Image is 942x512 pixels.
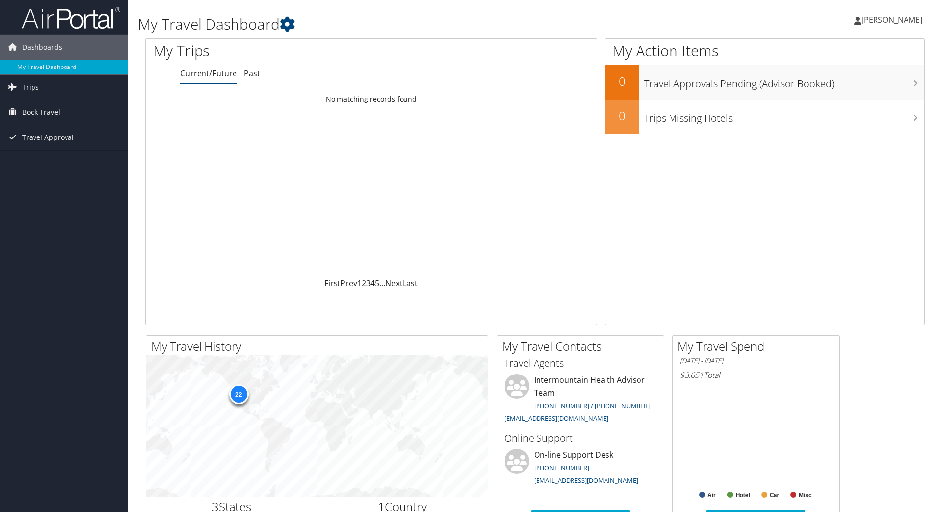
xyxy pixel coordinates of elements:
a: [EMAIL_ADDRESS][DOMAIN_NAME] [505,414,608,423]
h3: Trips Missing Hotels [644,106,924,125]
h1: My Travel Dashboard [138,14,668,34]
a: Last [403,278,418,289]
a: 0Trips Missing Hotels [605,100,924,134]
text: Car [770,492,779,499]
h6: Total [680,370,832,380]
h2: 0 [605,107,639,124]
span: Dashboards [22,35,62,60]
a: [EMAIL_ADDRESS][DOMAIN_NAME] [534,476,638,485]
h2: 0 [605,73,639,90]
a: 5 [375,278,379,289]
a: 3 [366,278,370,289]
h3: Online Support [505,431,656,445]
span: Travel Approval [22,125,74,150]
span: [PERSON_NAME] [861,14,922,25]
span: … [379,278,385,289]
a: 1 [357,278,362,289]
span: Book Travel [22,100,60,125]
h2: My Travel History [151,338,488,355]
a: [PHONE_NUMBER] [534,463,589,472]
a: 4 [370,278,375,289]
a: [PERSON_NAME] [854,5,932,34]
img: airportal-logo.png [22,6,120,30]
h2: My Travel Spend [677,338,839,355]
a: First [324,278,340,289]
a: 2 [362,278,366,289]
h2: My Travel Contacts [502,338,664,355]
li: On-line Support Desk [500,449,661,489]
li: Intermountain Health Advisor Team [500,374,661,427]
a: Current/Future [180,68,237,79]
h1: My Trips [153,40,402,61]
span: $3,651 [680,370,704,380]
text: Air [707,492,716,499]
a: [PHONE_NUMBER] / [PHONE_NUMBER] [534,401,650,410]
text: Hotel [736,492,750,499]
div: 22 [229,384,248,404]
h6: [DATE] - [DATE] [680,356,832,366]
h3: Travel Approvals Pending (Advisor Booked) [644,72,924,91]
h1: My Action Items [605,40,924,61]
a: Next [385,278,403,289]
text: Misc [799,492,812,499]
a: 0Travel Approvals Pending (Advisor Booked) [605,65,924,100]
h3: Travel Agents [505,356,656,370]
td: No matching records found [146,90,597,108]
span: Trips [22,75,39,100]
a: Past [244,68,260,79]
a: Prev [340,278,357,289]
